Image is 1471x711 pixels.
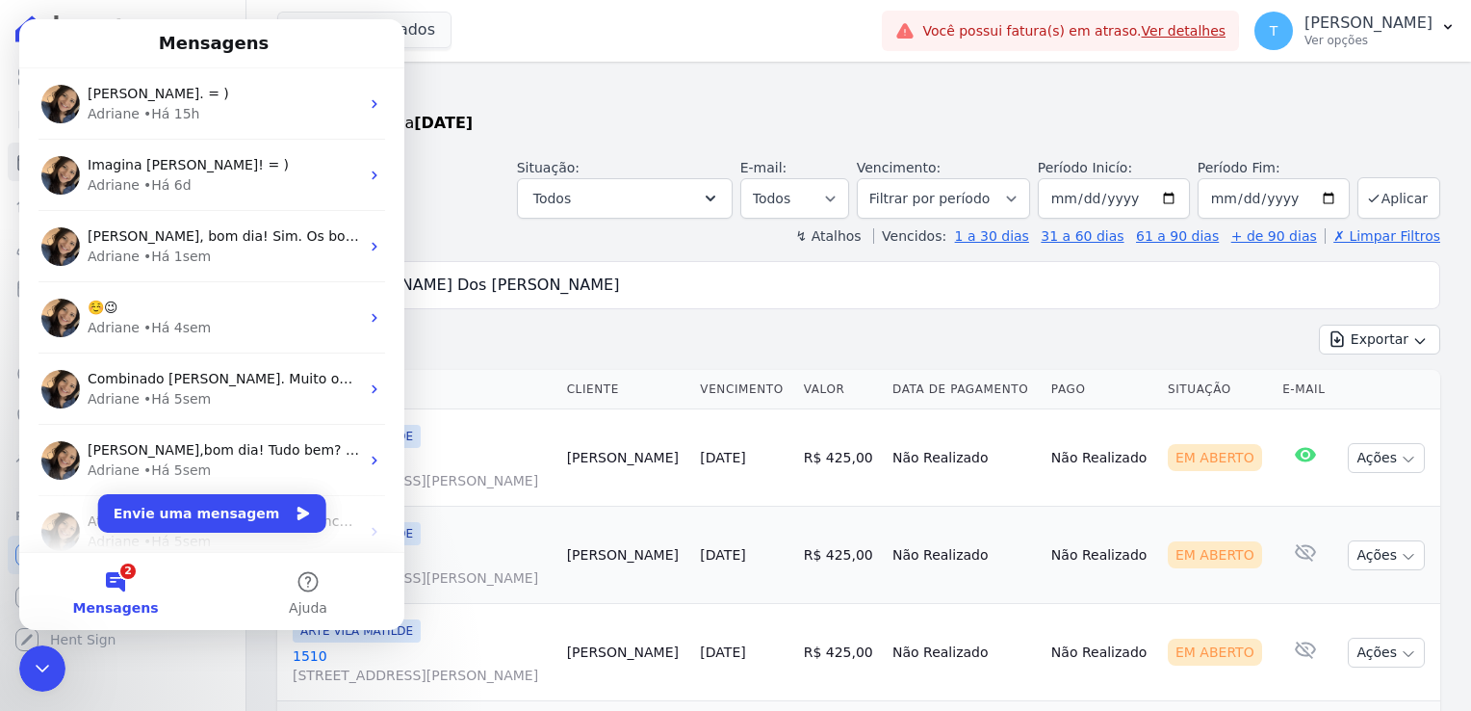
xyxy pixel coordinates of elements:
span: Imagina [PERSON_NAME]! = ) [68,138,270,153]
label: Período Inicío: [1038,160,1132,175]
div: Em Aberto [1168,639,1262,666]
a: 1 a 30 dias [955,228,1029,244]
span: [PERSON_NAME]. = ) [68,66,210,82]
iframe: Intercom live chat [19,645,65,692]
button: Ações [1348,443,1425,473]
a: 1510[STREET_ADDRESS][PERSON_NAME] [293,452,552,490]
button: 7 selecionados [277,12,452,48]
td: Não Realizado [885,604,1044,701]
div: Em Aberto [1168,541,1262,568]
span: T [1270,24,1278,38]
button: Todos [517,178,733,219]
a: [DATE] [700,450,745,465]
span: [STREET_ADDRESS][PERSON_NAME] [293,666,552,685]
th: Data de Pagamento [885,370,1044,409]
a: ✗ Limpar Filtros [1325,228,1440,244]
span: [STREET_ADDRESS][PERSON_NAME] [293,471,552,490]
img: Profile image for Adriane [22,208,61,247]
p: Ver opções [1304,33,1432,48]
div: • Há 1sem [124,227,192,248]
th: E-mail [1275,370,1335,409]
a: Contratos [8,100,238,139]
button: Ações [1348,638,1425,668]
div: • Há 5sem [124,513,192,533]
a: Conta Hent [8,578,238,617]
a: Negativação [8,397,238,435]
a: Parcelas [8,143,238,181]
div: • Há 6d [124,156,172,176]
a: Ver detalhes [1142,23,1226,39]
a: 1510[STREET_ADDRESS][PERSON_NAME] [293,646,552,685]
img: Profile image for Adriane [22,493,61,532]
a: 61 a 90 dias [1136,228,1219,244]
img: Profile image for Adriane [22,351,61,389]
iframe: Intercom live chat [19,19,404,630]
div: Adriane [68,370,120,390]
div: Adriane [68,299,120,319]
label: Período Fim: [1198,158,1350,178]
td: [PERSON_NAME] [559,507,693,604]
span: Ajuda [270,582,308,595]
td: Não Realizado [885,409,1044,507]
a: Clientes [8,227,238,266]
span: ARTE VILA MATILDE [293,619,421,643]
th: Pago [1044,370,1160,409]
th: Cliente [559,370,693,409]
div: Em Aberto [1168,444,1262,471]
a: Transferências [8,312,238,351]
a: Visão Geral [8,58,238,96]
td: R$ 425,00 [796,507,885,604]
td: R$ 425,00 [796,604,885,701]
a: 31 a 60 dias [1041,228,1123,244]
span: ☺️😉 [68,280,99,296]
div: • Há 15h [124,85,181,105]
td: Não Realizado [885,507,1044,604]
span: Todos [533,187,571,210]
label: Situação: [517,160,580,175]
button: T [PERSON_NAME] Ver opções [1239,4,1471,58]
a: + de 90 dias [1231,228,1317,244]
a: Minha Carteira [8,270,238,308]
td: Não Realizado [1044,507,1160,604]
td: R$ 425,00 [796,409,885,507]
td: Não Realizado [1044,409,1160,507]
th: Vencimento [692,370,795,409]
label: Vencimento: [857,160,941,175]
label: Vencidos: [873,228,946,244]
img: Profile image for Adriane [22,279,61,318]
span: Mensagens [54,582,140,595]
label: ↯ Atalhos [795,228,861,244]
button: Aplicar [1357,177,1440,219]
label: E-mail: [740,160,787,175]
span: [PERSON_NAME], bom dia! Sim. Os boletos foram enviados de acordo com o prazo da régua de comunicação [68,209,806,224]
button: Ajuda [193,534,385,611]
a: [DATE] [700,547,745,563]
a: Crédito [8,355,238,393]
strong: [DATE] [414,114,473,132]
a: Lotes [8,185,238,224]
th: Situação [1160,370,1275,409]
div: • Há 5sem [124,441,192,461]
button: Exportar [1319,325,1440,355]
div: Adriane [68,85,120,105]
td: [PERSON_NAME] [559,604,693,701]
a: [DATE] [700,645,745,660]
img: Profile image for Adriane [22,422,61,461]
input: Buscar por nome do lote ou do cliente [313,266,1432,304]
a: 1510[STREET_ADDRESS][PERSON_NAME] [293,549,552,588]
span: [STREET_ADDRESS][PERSON_NAME] [293,568,552,588]
p: [PERSON_NAME] [1304,13,1432,33]
div: • Há 5sem [124,370,192,390]
td: Não Realizado [1044,604,1160,701]
a: Troca de Arquivos [8,439,238,478]
button: Ações [1348,540,1425,570]
img: Profile image for Adriane [22,137,61,175]
td: [PERSON_NAME] [559,409,693,507]
div: Adriane [68,513,120,533]
h2: Parcelas [277,77,1440,112]
img: Profile image for Adriane [22,66,61,104]
div: Adriane [68,227,120,248]
th: Valor [796,370,885,409]
span: Você possui fatura(s) em atraso. [922,21,1226,41]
